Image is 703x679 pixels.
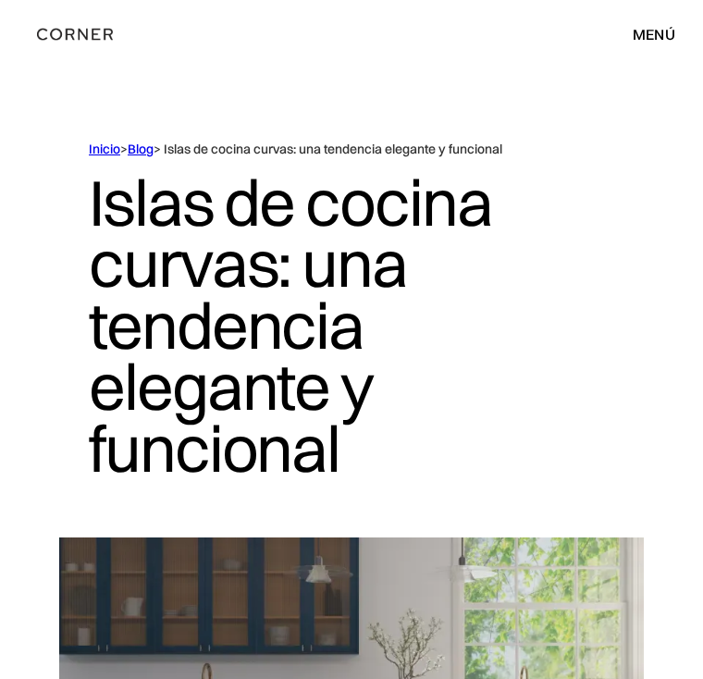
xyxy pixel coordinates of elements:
[128,141,154,157] a: Blog
[154,141,502,157] font: > Islas de cocina curvas: una tendencia elegante y funcional
[120,141,128,157] font: >
[89,141,120,157] a: Inicio
[89,162,492,488] font: Islas de cocina curvas: una tendencia elegante y funcional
